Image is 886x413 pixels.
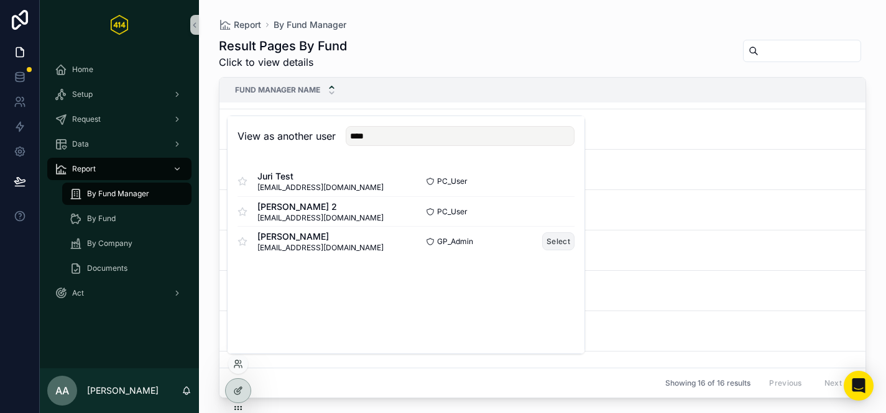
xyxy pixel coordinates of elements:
span: By Fund Manager [87,189,149,199]
span: Act [72,288,84,298]
a: Data [47,133,192,155]
span: Setup [72,89,93,99]
span: PC_User [437,207,468,217]
a: By Fund Manager [274,19,346,31]
span: By Fund [87,214,116,224]
span: Fund manager name [235,85,320,95]
span: AA [55,383,69,398]
span: [PERSON_NAME] [257,230,384,243]
a: Documents [62,257,192,279]
button: Select [542,232,575,250]
a: By Fund Manager [62,183,192,205]
span: Report [234,19,261,31]
a: Act [47,282,192,304]
span: Documents [87,263,127,273]
span: PC_User [437,176,468,186]
span: Juri Test [257,170,384,183]
img: App logo [111,15,128,35]
span: Home [72,65,93,75]
a: By Fund [62,207,192,230]
span: Newport Capital [234,366,292,376]
a: By Company [62,232,192,255]
a: Report [47,158,192,180]
span: [EMAIL_ADDRESS][DOMAIN_NAME] [257,183,384,193]
a: Request [47,108,192,130]
h1: Result Pages By Fund [219,37,347,55]
a: Home [47,58,192,81]
span: Data [72,139,89,149]
span: Click to view details [219,55,347,70]
div: Open Intercom Messenger [844,371,874,401]
a: Report [219,19,261,31]
h2: View as another user [238,129,336,143]
p: [PERSON_NAME] [87,384,159,397]
span: Showing 16 of 16 results [665,378,750,388]
span: GP_Admin [437,237,473,247]
span: [EMAIL_ADDRESS][DOMAIN_NAME] [257,243,384,253]
a: Setup [47,83,192,106]
span: Report [72,164,96,174]
span: [EMAIL_ADDRESS][DOMAIN_NAME] [257,213,384,223]
div: scrollable content [40,50,199,320]
span: [PERSON_NAME] 2 [257,201,384,213]
span: Request [72,114,101,124]
span: By Company [87,238,132,248]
